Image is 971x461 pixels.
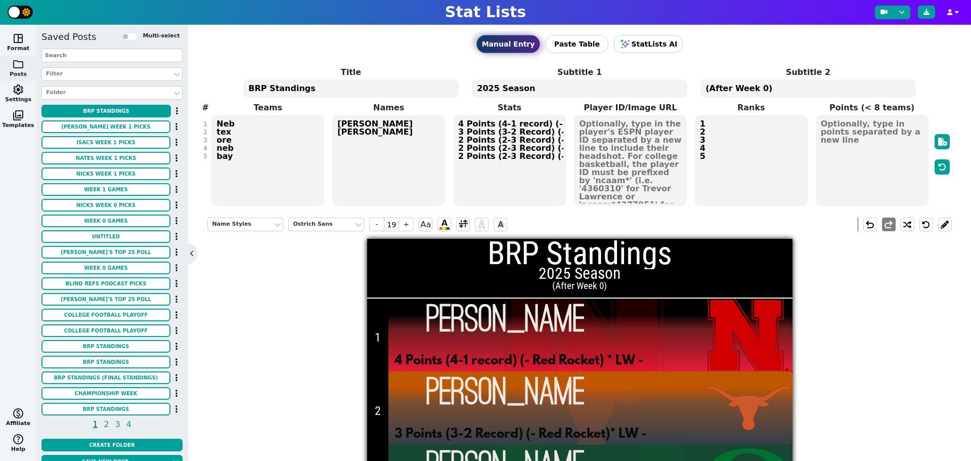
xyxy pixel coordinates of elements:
[494,218,507,231] span: A
[465,66,694,78] label: Subtitle 1
[41,277,170,290] button: Blind Refs Podcast Picks
[445,3,526,21] h1: Stat Lists
[211,115,324,206] textarea: Neb tex ore neb bay
[570,102,691,114] label: Player ID/Image URL
[202,102,208,114] label: #
[399,218,414,231] span: +
[449,102,570,114] label: Stats
[367,237,792,269] h1: BRP Standings
[367,281,792,291] h2: (After Week 0)
[478,216,485,233] span: A
[369,218,384,231] span: -
[41,246,170,259] button: [PERSON_NAME]'s Top 25 POLL
[203,128,207,136] div: 2
[41,293,170,306] button: [PERSON_NAME]'s Top 25 POLL
[203,144,207,152] div: 4
[12,109,24,121] span: photo_library
[91,418,99,431] span: 1
[691,102,812,114] label: Ranks
[700,79,915,98] textarea: (After Week 0)
[212,220,269,229] div: Name Styles
[12,433,24,445] span: help
[293,220,349,229] div: Ostrich Sans
[125,418,133,431] span: 4
[41,262,170,274] button: Week 0 Games
[545,35,608,53] button: Paste Table
[243,79,458,98] textarea: BRP Standings
[12,407,24,420] span: monetization_on
[237,66,465,78] label: Title
[207,102,328,114] label: Teams
[41,340,170,353] button: BRP Standings
[203,136,207,144] div: 3
[143,32,180,40] label: Multi-select
[41,387,170,400] button: Championship Week
[12,58,24,70] span: folder
[863,218,877,231] button: undo
[41,49,183,62] input: Search
[328,102,449,114] label: Names
[114,418,122,431] span: 3
[394,426,646,443] span: 3 Points (3-2 Record) (- Red Rocket)* LW -
[203,120,207,128] div: 1
[41,403,170,415] button: BRP Standings
[41,356,170,368] button: BRP Standings
[41,215,170,227] button: Week 0 Games
[695,115,808,206] textarea: 1 2 3 4 5
[613,35,683,53] button: StatLists AI
[864,219,876,231] span: undo
[372,402,383,420] span: 2
[41,136,170,149] button: Isacs Week 1 Picks
[41,309,170,321] button: College Football Playoff
[41,167,170,180] button: Nicks Week 1 Picks
[12,83,24,96] span: settings
[372,329,383,347] span: 1
[394,372,726,408] span: [PERSON_NAME]
[41,230,170,243] button: Untitled
[419,218,432,231] span: Aa
[41,152,170,164] button: Nates Week 1 Picks
[41,371,170,384] button: BRP Standings (Final Standings)
[453,115,566,206] textarea: 4 Points (4-1 record) (- Red Rocket) * LW - 3 Points (3-2 Record) (- Red Rocket)* LW - 2 Points (...
[882,219,895,231] span: redo
[41,183,170,196] button: Week 1 Games
[394,352,643,370] span: 4 Points (4-1 record) (- Red Rocket) * LW -
[394,300,726,335] span: [PERSON_NAME]
[812,102,933,114] label: Points (< 8 teams)
[203,152,207,160] div: 5
[476,35,541,53] button: Manual Entry
[41,199,170,212] button: Nicks Week 0 Picks
[472,79,687,98] textarea: 2025 Season
[41,105,171,117] button: BRP Standings
[367,266,792,282] h2: 2025 Season
[12,32,24,45] span: space_dashboard
[41,439,183,451] button: Create Folder
[41,324,170,337] button: College Football Playoff
[882,218,896,231] button: redo
[332,115,445,206] textarea: [PERSON_NAME] [PERSON_NAME]
[41,120,170,133] button: [PERSON_NAME] Week 1 Picks
[102,418,110,431] span: 2
[694,66,922,78] label: Subtitle 2
[41,31,96,43] h5: Saved Posts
